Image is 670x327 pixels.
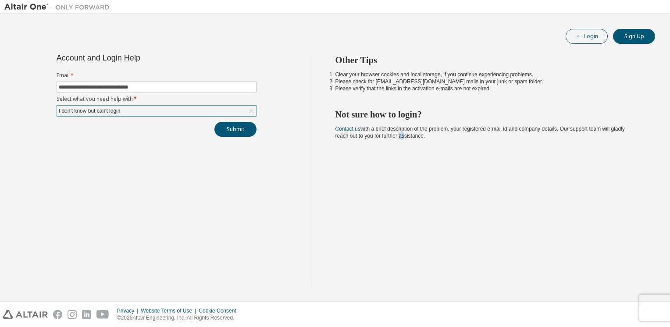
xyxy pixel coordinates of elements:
[214,122,257,137] button: Submit
[335,85,640,92] li: Please verify that the links in the activation e-mails are not expired.
[199,307,241,314] div: Cookie Consent
[68,310,77,319] img: instagram.svg
[96,310,109,319] img: youtube.svg
[57,54,217,61] div: Account and Login Help
[141,307,199,314] div: Website Terms of Use
[57,72,257,79] label: Email
[3,310,48,319] img: altair_logo.svg
[4,3,114,11] img: Altair One
[335,71,640,78] li: Clear your browser cookies and local storage, if you continue experiencing problems.
[82,310,91,319] img: linkedin.svg
[335,126,360,132] a: Contact us
[613,29,655,44] button: Sign Up
[566,29,608,44] button: Login
[335,54,640,66] h2: Other Tips
[57,106,122,116] div: I don't know but can't login
[57,106,256,116] div: I don't know but can't login
[117,314,242,322] p: © 2025 Altair Engineering, Inc. All Rights Reserved.
[57,96,257,103] label: Select what you need help with
[335,78,640,85] li: Please check for [EMAIL_ADDRESS][DOMAIN_NAME] mails in your junk or spam folder.
[335,126,625,139] span: with a brief description of the problem, your registered e-mail id and company details. Our suppo...
[117,307,141,314] div: Privacy
[335,109,640,120] h2: Not sure how to login?
[53,310,62,319] img: facebook.svg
